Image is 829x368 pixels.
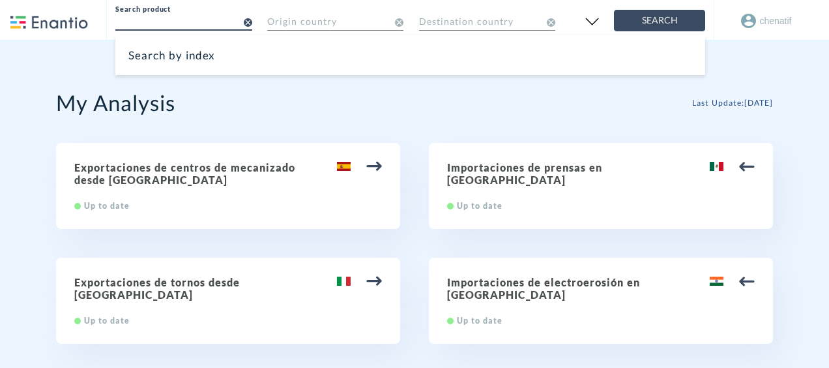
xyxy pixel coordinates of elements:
img: enantio [10,16,88,29]
img: arrow.svg [739,273,755,289]
h2: Importaciones de electroerosión en [GEOGRAPHIC_DATA] [447,276,755,301]
img: website_grey.svg [21,34,31,44]
h2: Exportaciones de tornos desde [GEOGRAPHIC_DATA] [74,276,382,301]
button: chenatif [741,10,791,31]
img: logo_orange.svg [21,21,31,31]
div: v 4.0.25 [36,21,64,31]
div: Domain: [DOMAIN_NAME] [34,34,143,44]
div: Keywords by Traffic [144,77,220,85]
img: arrow.svg [739,159,755,174]
h2: Exportaciones de centros de mecanizado desde [GEOGRAPHIC_DATA] [74,161,382,186]
span: Search [625,12,694,29]
div: Search by index [115,35,705,75]
img: Account Icon [741,14,756,28]
div: Domain Overview [50,77,117,85]
h2: Importaciones de prensas en [GEOGRAPHIC_DATA] [447,161,755,186]
img: tab_domain_overview_orange.svg [35,76,46,86]
span: Up to date [84,316,130,326]
img: tab_keywords_by_traffic_grey.svg [130,76,140,86]
span: Up to date [457,316,502,326]
span: Last Update : [DATE] [692,98,773,108]
label: Search product [115,5,171,14]
span: Up to date [84,201,130,211]
img: open filter [581,12,603,31]
button: Search [614,10,705,31]
h2: My Analysis [56,89,175,115]
span: Up to date [457,201,502,211]
img: arrow.svg [366,159,382,174]
img: arrow.svg [366,273,382,289]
